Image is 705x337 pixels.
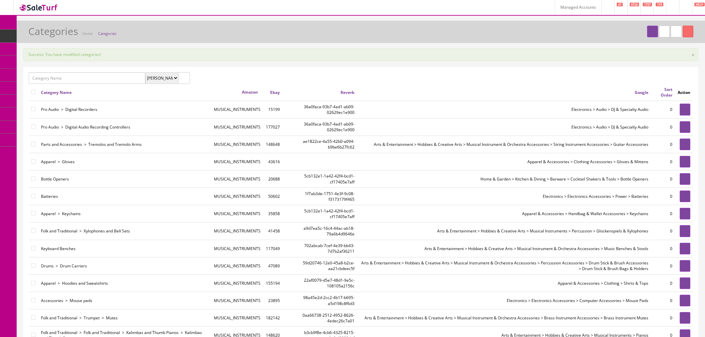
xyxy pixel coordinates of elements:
[82,31,93,36] a: Home
[691,52,695,58] button: ×
[29,72,145,84] input: Category Name
[263,205,283,222] td: 35858
[38,101,211,118] td: Pro Audio > Digital Recorders
[38,240,211,257] td: Keyboard Benches
[211,101,263,118] td: MUSICAL_INSTRUMENTS
[651,136,675,153] td: 0
[651,188,675,205] td: 0
[263,292,283,309] td: 23895
[651,153,675,170] td: 0
[263,222,283,240] td: 41458
[357,153,651,170] td: Apparel & Accessories > Clothing Accessories > Gloves & Mittens
[19,3,59,12] img: SaleTurf
[283,222,357,240] td: a9d7ea5c-16c4-44ac-ab18-79a6b4d9646e
[270,90,280,95] a: Ebay
[357,222,651,240] td: Arts & Entertainment > Hobbies & Creative Arts > Musical Instruments > Percussion > Glockenspiels...
[38,274,211,292] td: Apparel > Hoodies and Sweatshirts
[38,188,211,205] td: Batteries
[283,188,357,205] td: 1f7ab3de-1751-4e3f-9c08-f3173179f465
[341,90,354,95] a: Reverb
[211,309,263,327] td: MUSICAL_INSTRUMENTS
[38,170,211,187] td: Bottle Openers
[283,136,357,153] td: ae1822ce-4a55-42b0-a094-b9be6b27fc62
[263,101,283,118] td: 15199
[651,292,675,309] td: 0
[38,136,211,153] td: Parts and Accessories > Tremolos and Tremolo Arms
[651,101,675,118] td: 0
[661,87,672,98] a: Sort Order
[651,274,675,292] td: 0
[263,118,283,136] td: 177027
[263,136,283,153] td: 148648
[211,188,263,205] td: MUSICAL_INSTRUMENTS
[28,26,78,37] h1: Categories
[283,309,357,327] td: 0aa66738-2512-4952-8626-4edec26c7a01
[283,257,357,274] td: 59d20746-12e0-45a8-b2ce-aa21cbdeec5f
[263,274,283,292] td: 155194
[38,118,211,136] td: Pro Audio > Digital Audio Recording Controllers
[357,170,651,187] td: Home & Garden > Kitchen & Dining > Barware > Cocktail Shakers & Tools > Bottle Openers
[211,257,263,274] td: MUSICAL_INSTRUMENTS
[283,101,357,118] td: 36a0faca-93b7-4ad1-ab09-02629ec1e900
[23,48,698,61] div: Success: You have modified categories!
[242,89,261,95] a: Amazon
[357,101,651,118] td: Electronics > Audio > DJ & Specialty Audio
[617,3,623,6] span: 47
[656,3,663,6] span: 115
[283,205,357,222] td: 5cb132e1-1a42-42f4-bcd1-cf17405e7aff
[357,292,651,309] td: Electronics > Electronics Accessories > Computer Accessories > Mouse Pads
[694,3,705,6] span: HELP
[283,240,357,257] td: 702abcab-7cef-4e39-bb43-7d7b2af36211
[283,274,357,292] td: 22af0079-d5e7-48d1-9e5c-108105a2156c
[211,136,263,153] td: MUSICAL_INSTRUMENTS
[651,222,675,240] td: 0
[651,257,675,274] td: 0
[357,118,651,136] td: Electronics > Audio > DJ & Specialty Audio
[211,153,263,170] td: MUSICAL_INSTRUMENTS
[263,188,283,205] td: 50602
[635,90,648,95] a: Google
[283,292,357,309] td: 98a45e2d-2cc2-4b17-b695-a5d198c8f6d3
[651,240,675,257] td: 0
[357,136,651,153] td: Arts & Entertainment > Hobbies & Creative Arts > Musical Instrument & Orchestra Accessories > Str...
[263,309,283,327] td: 182142
[651,309,675,327] td: 0
[357,257,651,274] td: Arts & Entertainment > Hobbies & Creative Arts > Musical Instrument & Orchestra Accessories > Per...
[38,309,211,327] td: Folk and Traditional > Trumpet > Mutes
[38,205,211,222] td: Apparel > Keychains
[38,257,211,274] td: Drums > Drum Carriers
[357,205,651,222] td: Apparel & Accessories > Handbag & Wallet Accessories > Keychains
[263,170,283,187] td: 20688
[283,170,357,187] td: 5cb132e1-1a42-42f4-bcd1-cf17405e7aff
[357,188,651,205] td: Electronics > Electronics Accessories > Power > Batteries
[211,274,263,292] td: MUSICAL_INSTRUMENTS
[38,222,211,240] td: Folk and Traditional > Xylophones and Bell Sets
[98,31,116,36] a: Categories
[211,118,263,136] td: MUSICAL_INSTRUMENTS
[651,170,675,187] td: 0
[651,118,675,136] td: 0
[357,274,651,292] td: Apparel & Accessories > Clothing > Shirts & Tops
[211,222,263,240] td: MUSICAL_INSTRUMENTS
[38,292,211,309] td: Accessories > Mouse pads
[675,84,693,101] td: Action
[38,153,211,170] td: Apparel > Gloves
[651,205,675,222] td: 0
[263,153,283,170] td: 43616
[643,3,652,6] span: 1757
[41,90,72,95] a: Category Name
[211,170,263,187] td: MUSICAL_INSTRUMENTS
[357,309,651,327] td: Arts & Entertainment > Hobbies & Creative Arts > Musical Instrument & Orchestra Accessories > Bra...
[263,257,283,274] td: 47089
[630,3,639,6] span: 6724
[211,292,263,309] td: MUSICAL_INSTRUMENTS
[357,240,651,257] td: Arts & Entertainment > Hobbies & Creative Arts > Musical Instrument & Orchestra Accessories > Mus...
[263,240,283,257] td: 117049
[283,118,357,136] td: 36a0faca-93b7-4ad1-ab09-02629ec1e900
[211,205,263,222] td: MUSICAL_INSTRUMENTS
[211,240,263,257] td: MUSICAL_INSTRUMENTS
